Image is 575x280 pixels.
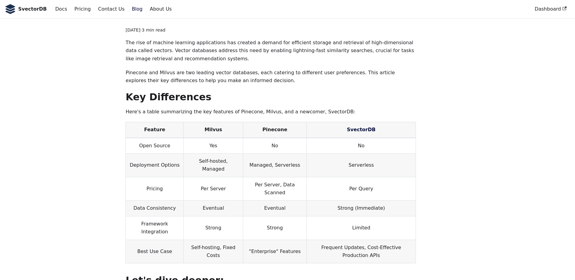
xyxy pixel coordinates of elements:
th: Pinecone [243,122,307,138]
td: Deployment Options [126,153,184,177]
td: Best Use Case [126,240,184,263]
td: Frequent Updates, Cost-Effective Production APIs [307,240,416,263]
td: No [307,138,416,154]
td: Managed, Serverless [243,153,307,177]
img: SvectorDB Logo [5,4,16,14]
a: SvectorDB LogoSvectorDB [5,4,47,14]
td: Limited [307,216,416,240]
p: The rise of machine learning applications has created a demand for efficient storage and retrieva... [125,39,416,63]
td: Open Source [126,138,184,154]
p: Here's a table summarizing the key features of Pinecone, Milvus, and a newcomer, SvectorDB: [125,108,416,116]
td: Strong (Immediate) [307,201,416,216]
td: Strong [243,216,307,240]
b: SvectorDB [18,5,47,13]
td: Framework Integration [126,216,184,240]
td: Self-hosting, Fixed Costs [184,240,243,263]
td: No [243,138,307,154]
td: Serverless [307,153,416,177]
td: "Enterprise" Features [243,240,307,263]
td: Per Server [184,177,243,201]
td: Strong [184,216,243,240]
th: Milvus [184,122,243,138]
p: Pinecone and Milvus are two leading vector databases, each catering to different user preferences... [125,69,416,85]
a: Contact Us [94,4,128,14]
td: Pricing [126,177,184,201]
a: Dashboard [531,4,570,14]
td: Eventual [243,201,307,216]
a: About Us [146,4,175,14]
th: Feature [126,122,184,138]
td: Per Query [307,177,416,201]
a: Pricing [71,4,95,14]
td: Yes [184,138,243,154]
td: Per Server, Data Scanned [243,177,307,201]
time: [DATE] [125,28,140,32]
h1: Key Differences [125,91,416,103]
td: Data Consistency [126,201,184,216]
td: Eventual [184,201,243,216]
td: Self-hosted, Managed [184,153,243,177]
a: SvectorDB [347,127,376,132]
a: Docs [52,4,71,14]
div: · 3 min read [125,27,416,34]
a: Blog [128,4,146,14]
